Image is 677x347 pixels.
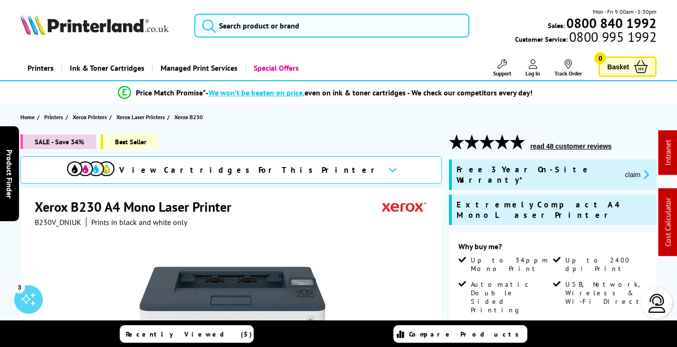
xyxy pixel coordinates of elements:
a: Log In [525,59,540,77]
span: Best Seller [101,134,158,149]
h1: Xerox B230 A4 Mono Laser Printer [35,198,241,216]
span: B230V_DNIUK [35,217,81,227]
a: Support [493,59,511,77]
input: Search product or brand [194,14,469,38]
a: Xerox Printers [73,112,109,122]
span: Ink & Toner Cartridges [70,56,144,80]
span: Extremely Compact A4 Mono Laser Printer [457,199,652,220]
span: Automatic Double Sided Printing [471,280,551,314]
img: Xerox [382,198,426,216]
span: Mon - Fri 9:00am - 5:30pm [593,7,657,16]
button: read 48 customer reviews [527,142,614,150]
a: Xerox Laser Printers [116,112,167,122]
span: 0800 995 1992 [568,32,657,41]
span: Basket [607,60,629,73]
a: Home [20,112,37,122]
a: Special Offers [245,56,306,80]
span: 0 [594,52,606,64]
span: Support [493,70,511,77]
a: Printerland Logo [20,14,182,37]
span: Price Match Promise* [136,88,206,97]
div: - even on ink & toner cartridges - We check our competitors every day! [206,88,533,97]
span: We won’t be beaten on price, [209,88,305,97]
span: View Cartridges For This Printer [119,165,381,175]
img: user-headset-light.svg [648,294,667,313]
a: Printers [20,56,61,80]
a: 0800 840 1992 [565,19,657,28]
a: Basket 0 [599,56,657,77]
span: USB, Network, Wireless & Wi-Fi Direct [565,280,646,306]
div: Why buy me? [458,242,647,256]
span: Log In [525,70,540,77]
a: Compare Products [393,325,527,343]
div: 3 [14,282,25,292]
span: Customer Service: [515,32,657,44]
img: Printerland Logo [20,14,169,35]
span: Printers [44,112,63,122]
span: Free 3 Year On-Site Warranty* [457,164,617,185]
a: Managed Print Services [152,56,245,80]
span: Up to 34ppm Mono Print [471,256,551,273]
b: 0800 840 1992 [566,14,657,32]
a: Xerox B230 [174,112,205,122]
a: Ink & Toner Cartridges [61,56,152,80]
a: Recently Viewed (5) [120,325,254,343]
span: Xerox Printers [73,112,107,122]
span: SALE - Save 34% [20,134,96,149]
a: Intranet [663,140,673,166]
span: Compare Products [409,330,524,338]
span: Xerox Laser Printers [116,112,165,122]
img: View Cartridges [67,161,114,176]
span: Home [20,112,35,122]
span: Up to 2400 dpi Print [565,256,646,273]
span: Xerox B230 [174,112,203,122]
i: Prints in black and white only [91,217,187,227]
li: modal_Promise [5,84,646,101]
span: Recently Viewed (5) [126,330,252,338]
a: Cost Calculator [663,198,673,247]
span: Sales: [548,21,565,30]
a: Track Order [554,59,582,77]
a: Printers [44,112,66,122]
span: Product Finder [5,149,14,198]
button: promo-description [622,169,652,180]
